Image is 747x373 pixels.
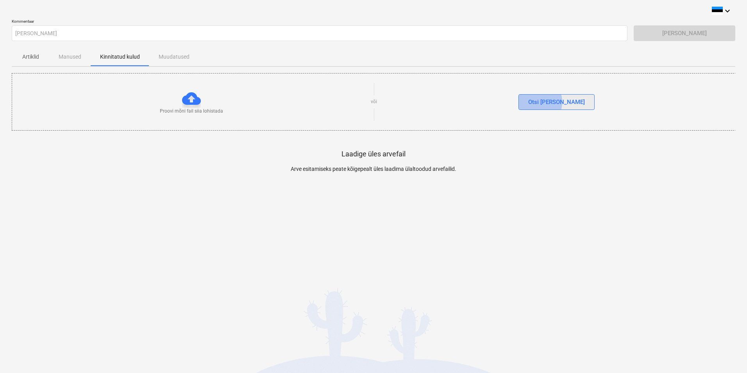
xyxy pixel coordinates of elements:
[12,19,627,25] p: Kommentaar
[528,97,585,107] div: Otsi [PERSON_NAME]
[160,108,223,115] p: Proovi mõni fail siia lohistada
[193,165,554,173] p: Arve esitamiseks peate kõigepealt üles laadima ülaltoodud arvefailid.
[341,149,406,159] p: Laadige üles arvefail
[100,53,140,61] p: Kinnitatud kulud
[518,94,595,110] button: Otsi [PERSON_NAME]
[21,53,40,61] p: Artiklid
[723,6,732,16] i: keyboard_arrow_down
[12,73,736,131] div: Proovi mõni fail siia lohistadavõiOtsi [PERSON_NAME]
[371,99,377,105] p: või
